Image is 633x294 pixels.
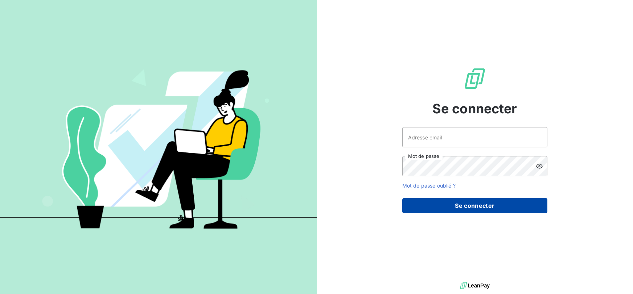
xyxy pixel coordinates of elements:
[463,67,486,90] img: Logo LeanPay
[460,280,490,291] img: logo
[402,127,547,147] input: placeholder
[402,182,456,189] a: Mot de passe oublié ?
[402,198,547,213] button: Se connecter
[432,99,517,118] span: Se connecter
